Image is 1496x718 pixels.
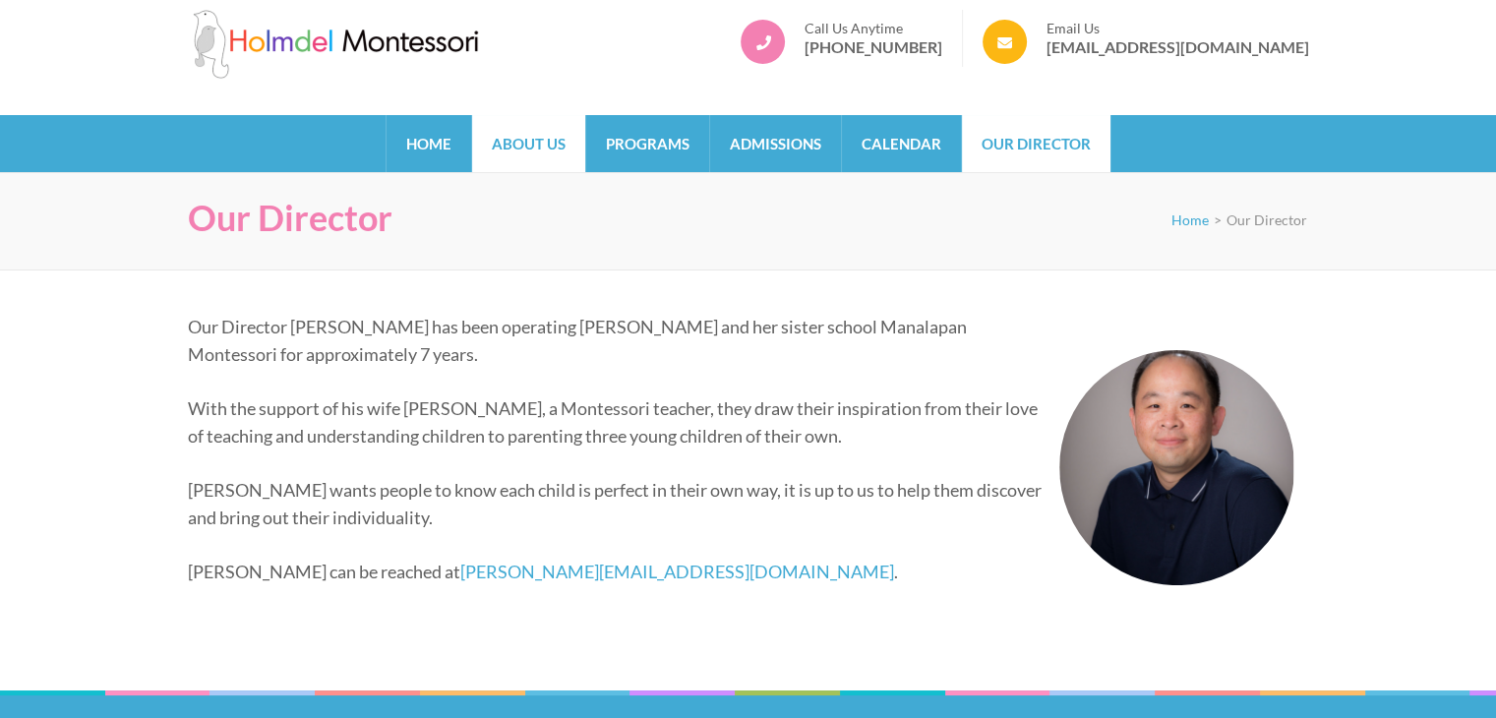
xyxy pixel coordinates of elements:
p: [PERSON_NAME] wants people to know each child is perfect in their own way, it is up to us to help... [188,476,1294,531]
a: [PHONE_NUMBER] [805,37,942,57]
a: Home [1171,211,1209,228]
img: Holmdel Montessori School [188,10,483,79]
a: Calendar [842,115,961,172]
a: Admissions [710,115,841,172]
p: Our Director [PERSON_NAME] has been operating [PERSON_NAME] and her sister school Manalapan Monte... [188,313,1294,368]
a: Home [387,115,471,172]
p: With the support of his wife [PERSON_NAME], a Montessori teacher, they draw their inspiration fro... [188,394,1294,449]
h1: Our Director [188,197,392,239]
a: Our Director [962,115,1110,172]
span: Call Us Anytime [805,20,942,37]
span: > [1214,211,1222,228]
a: About Us [472,115,585,172]
span: Email Us [1047,20,1309,37]
a: [PERSON_NAME][EMAIL_ADDRESS][DOMAIN_NAME] [460,561,894,582]
p: [PERSON_NAME] can be reached at . [188,558,1294,585]
a: Programs [586,115,709,172]
a: [EMAIL_ADDRESS][DOMAIN_NAME] [1047,37,1309,57]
